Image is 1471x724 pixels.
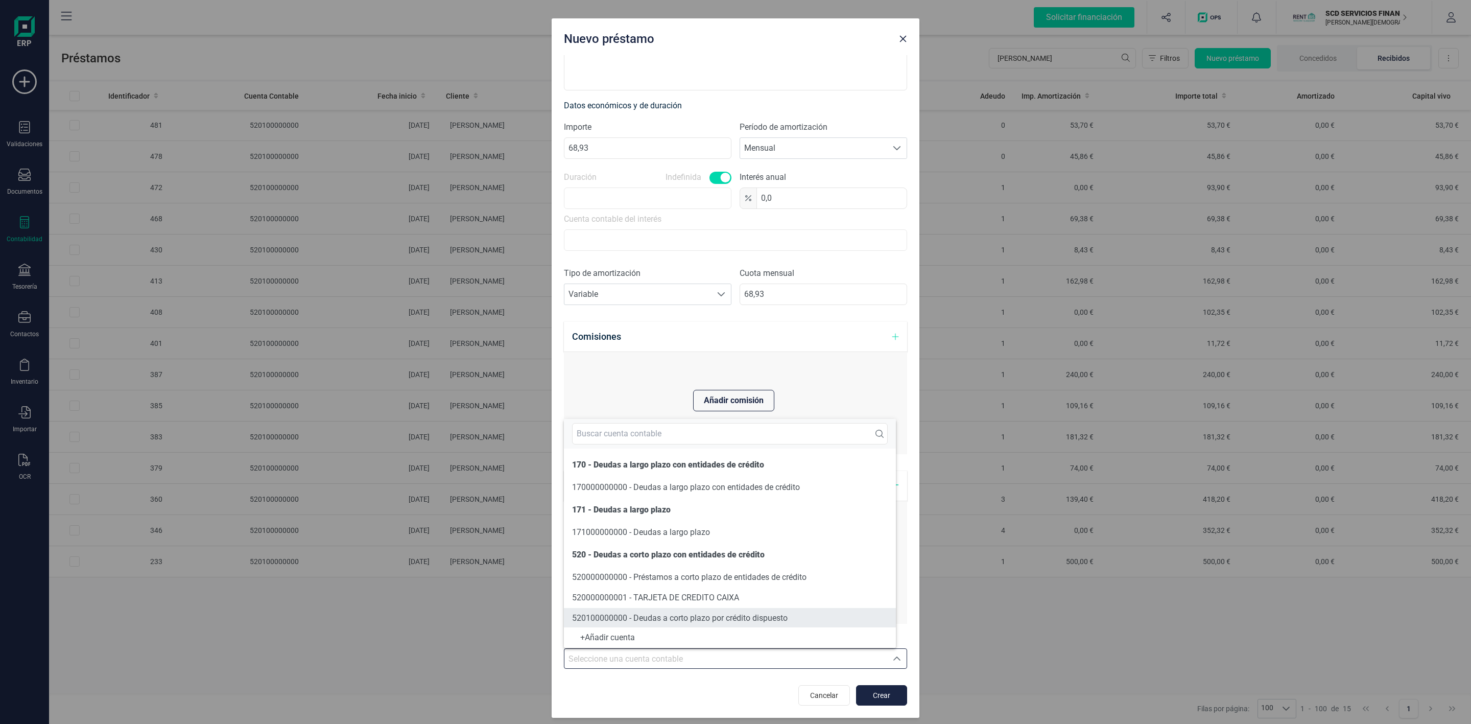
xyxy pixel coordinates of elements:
span: Crear [868,690,895,700]
label: Interés anual [740,171,907,183]
span: 520000000001 - TARJETA DE CREDITO CAIXA [572,593,739,602]
span: 520 - Deudas a corto plazo con entidades de crédito [572,550,765,559]
label: Duración [564,171,597,183]
div: Nuevo préstamo [560,27,895,47]
label: Cuenta contable del interés [564,213,661,225]
span: Añadir comisión [704,394,764,407]
span: Variable [564,284,711,305]
span: Cancelar [810,690,838,700]
div: + Añadir cuenta [572,636,888,640]
h6: Datos económicos y de duración [564,99,907,113]
li: 171000000000 - Deudas a largo plazo [564,522,896,543]
button: Crear [856,685,907,706]
span: 520000000000 - Préstamos a corto plazo de entidades de crédito [572,572,806,582]
span: 170 - Deudas a largo plazo con entidades de crédito [572,460,764,470]
label: Cuota mensual [740,267,907,279]
label: Importe [564,121,731,133]
button: Cancelar [798,685,850,706]
div: Seleccione una cuenta [887,649,907,668]
label: Indefinida [666,171,701,183]
li: 170000000000 - Deudas a largo plazo con entidades de crédito [564,477,896,498]
li: 520000000001 - TARJETA DE CREDITO CAIXA [564,588,896,608]
span: Seleccione una cuenta contable [568,654,683,664]
button: Añadir comisión [693,390,774,411]
span: 520100000000 - Deudas a corto plazo por crédito dispuesto [572,613,788,623]
label: Tipo de amortización [564,267,731,279]
input: Buscar cuenta contable [572,423,888,445]
span: 171000000000 - Deudas a largo plazo [572,527,710,537]
label: Período de amortización [740,121,907,133]
li: 520000000000 - Préstamos a corto plazo de entidades de crédito [564,567,896,588]
li: 520100000000 - Deudas a corto plazo por crédito dispuesto [564,608,896,628]
span: 170000000000 - Deudas a largo plazo con entidades de crédito [572,482,800,492]
span: Mensual [740,138,887,158]
h6: Comisiones [572,330,621,344]
span: 171 - Deudas a largo plazo [572,505,671,515]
